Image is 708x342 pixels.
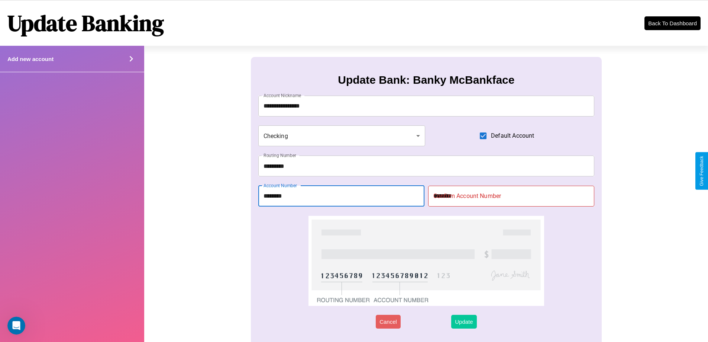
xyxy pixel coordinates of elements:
[258,125,426,146] div: Checking
[699,156,704,186] div: Give Feedback
[491,131,534,140] span: Default Account
[264,152,296,159] label: Routing Number
[376,315,401,329] button: Cancel
[7,317,25,335] iframe: Intercom live chat
[308,216,544,306] img: check
[264,92,301,99] label: Account Nickname
[264,182,297,189] label: Account Number
[338,74,514,86] h3: Update Bank: Banky McBankface
[7,56,54,62] h4: Add new account
[644,16,701,30] button: Back To Dashboard
[7,8,164,38] h1: Update Banking
[451,315,476,329] button: Update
